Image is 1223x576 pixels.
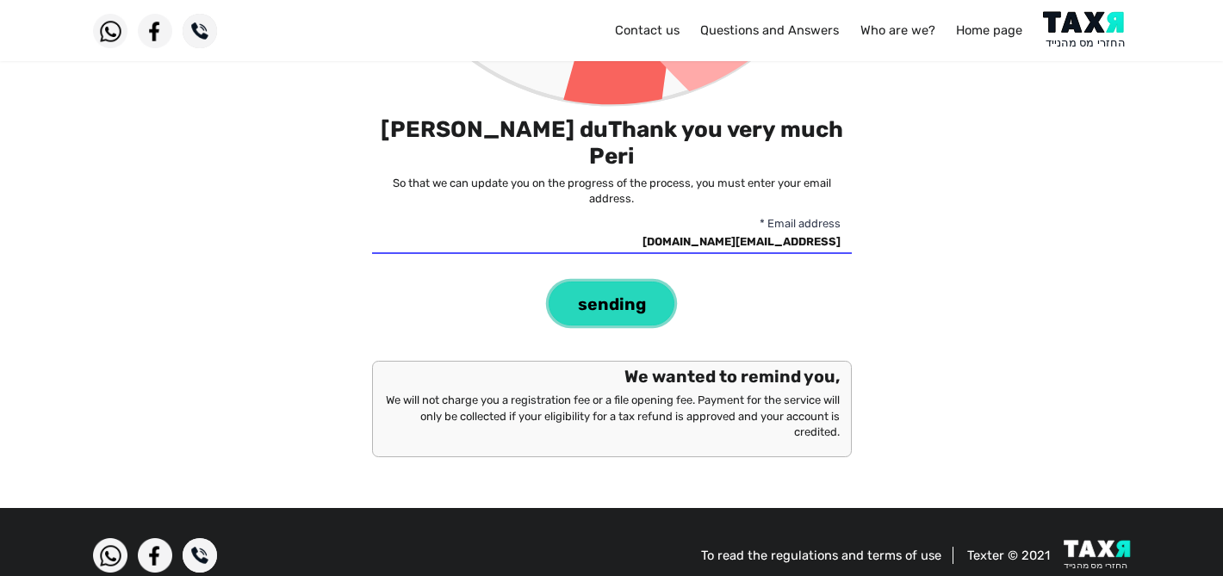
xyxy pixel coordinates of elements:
[624,367,840,387] font: We wanted to remind you,
[138,14,172,48] img: Facebook
[386,393,840,437] font: We will not charge you a registration fee or a file opening fee. Payment for the service will onl...
[700,22,839,38] a: Questions and Answers
[393,177,831,205] font: So that we can update you on the progress of the process, you must enter your email address.
[138,538,172,573] img: Facebook
[381,116,635,170] font: [PERSON_NAME] du Peri
[608,116,843,143] font: Thank you very much
[549,282,674,325] button: sending
[615,22,680,38] a: Contact us
[967,548,1050,563] font: Texter © 2021
[1043,11,1130,50] img: Logo
[956,22,1022,38] a: Home page
[860,22,935,38] a: Who are we?
[183,538,217,573] img: Phone
[93,538,127,573] img: WhatsApp
[578,294,646,314] font: sending
[93,14,127,48] img: WhatsApp
[701,548,941,563] a: To read the regulations and terms of use
[1064,540,1130,571] img: Logo
[183,14,217,48] img: Phone
[760,217,841,230] font: * Email address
